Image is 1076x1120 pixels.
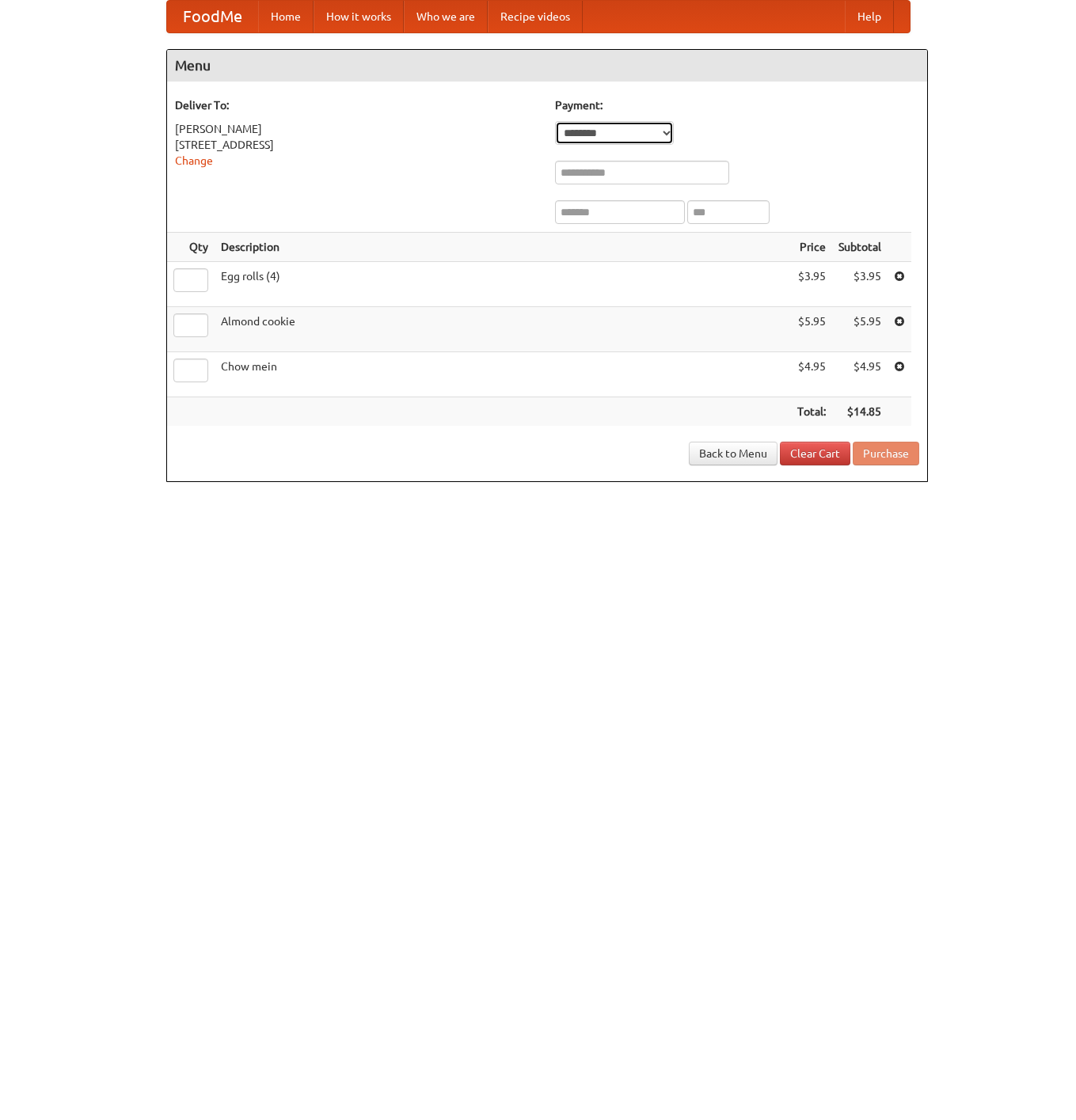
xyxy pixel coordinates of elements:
th: Qty [167,233,215,262]
h4: Menu [167,50,927,82]
td: Almond cookie [215,307,791,352]
div: [STREET_ADDRESS] [175,137,539,153]
th: Total: [791,397,832,427]
td: Egg rolls (4) [215,262,791,307]
div: [PERSON_NAME] [175,121,539,137]
a: Change [175,154,213,167]
a: How it works [314,1,404,32]
a: Back to Menu [689,442,778,465]
button: Purchase [853,442,919,465]
h5: Deliver To: [175,97,539,113]
a: FoodMe [167,1,258,32]
h5: Payment: [555,97,919,113]
th: Subtotal [832,233,888,262]
td: $3.95 [832,262,888,307]
a: Recipe videos [488,1,583,32]
td: $5.95 [791,307,832,352]
td: $4.95 [791,352,832,397]
td: $4.95 [832,352,888,397]
th: Description [215,233,791,262]
th: Price [791,233,832,262]
th: $14.85 [832,397,888,427]
a: Who we are [404,1,488,32]
a: Help [845,1,894,32]
td: Chow mein [215,352,791,397]
a: Clear Cart [780,442,850,465]
td: $5.95 [832,307,888,352]
a: Home [258,1,314,32]
td: $3.95 [791,262,832,307]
